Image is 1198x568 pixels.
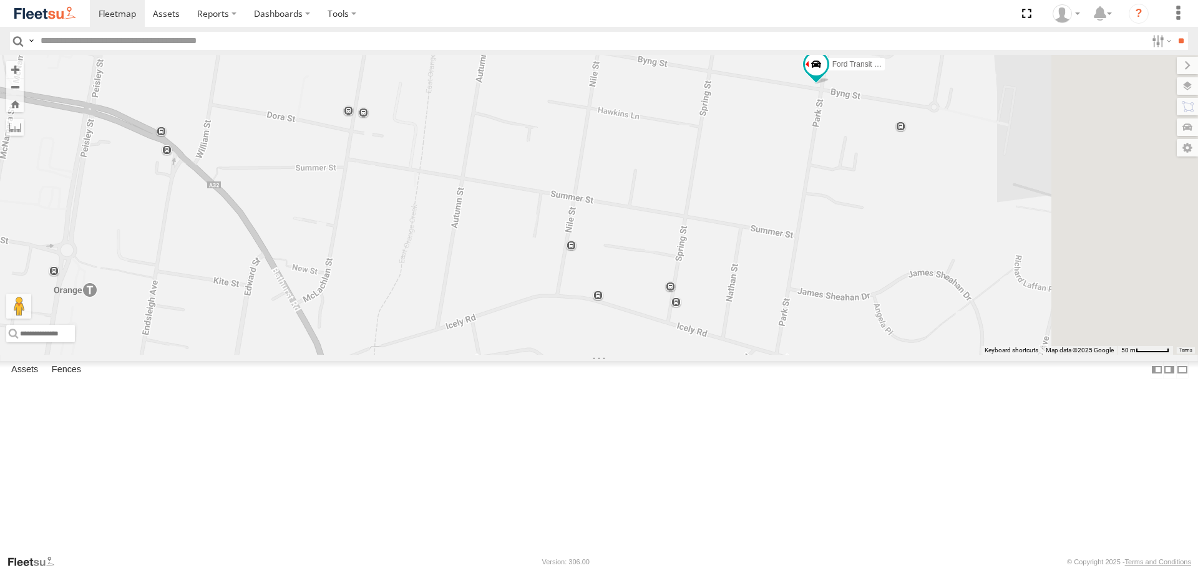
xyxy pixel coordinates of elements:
[832,60,891,69] span: Ford Transit 2019
[46,362,87,379] label: Fences
[1177,139,1198,156] label: Map Settings
[6,61,24,78] button: Zoom in
[542,558,590,566] div: Version: 306.00
[6,118,24,136] label: Measure
[1176,361,1189,379] label: Hide Summary Table
[5,362,44,379] label: Assets
[1147,32,1174,50] label: Search Filter Options
[1067,558,1191,566] div: © Copyright 2025 -
[7,556,64,568] a: Visit our Website
[1121,347,1136,354] span: 50 m
[1048,4,1084,23] div: Stephanie Renton
[985,346,1038,355] button: Keyboard shortcuts
[1151,361,1163,379] label: Dock Summary Table to the Left
[6,294,31,319] button: Drag Pegman onto the map to open Street View
[1179,347,1192,352] a: Terms (opens in new tab)
[6,78,24,95] button: Zoom out
[1118,346,1173,355] button: Map Scale: 50 m per 50 pixels
[26,32,36,50] label: Search Query
[1046,347,1114,354] span: Map data ©2025 Google
[6,95,24,112] button: Zoom Home
[1129,4,1149,24] i: ?
[1125,558,1191,566] a: Terms and Conditions
[1163,361,1176,379] label: Dock Summary Table to the Right
[12,5,77,22] img: fleetsu-logo-horizontal.svg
